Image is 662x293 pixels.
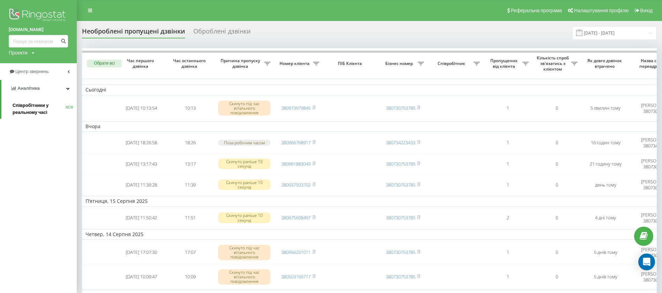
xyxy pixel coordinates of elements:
span: Бізнес номер [382,61,418,66]
img: Ringostat logo [9,7,68,24]
span: Час першого дзвінка [122,58,160,69]
div: Оброблені дзвінки [193,28,251,38]
td: 10:09 [166,265,215,288]
span: Співробітники у реальному часі [13,102,66,116]
td: 18:26 [166,133,215,153]
td: 5 днів тому [581,265,630,288]
a: 380956201011 [281,249,311,255]
a: 380937503702 [281,182,311,188]
td: день тому [581,175,630,195]
button: Обрати всі [87,60,122,67]
td: 0 [532,97,581,120]
td: 10:13 [166,97,215,120]
td: 5 днів тому [581,241,630,264]
td: 1 [483,97,532,120]
a: [DOMAIN_NAME] [9,26,68,33]
span: Вихід [640,8,653,13]
td: 1 [483,133,532,153]
td: 1 [483,154,532,174]
div: Скинуто раніше 10 секунд [218,159,270,169]
td: [DATE] 11:50:42 [117,208,166,228]
div: Скинуто раніше 10 секунд [218,180,270,190]
a: Співробітники у реальному часіNEW [13,99,77,119]
td: [DATE] 11:39:28 [117,175,166,195]
td: 11:39 [166,175,215,195]
span: ПІБ Клієнта [329,61,373,66]
td: 5 хвилин тому [581,97,630,120]
a: 380730753785 [386,161,415,167]
td: [DATE] 17:07:30 [117,241,166,264]
a: 380966768917 [281,139,311,146]
div: Скинуто раніше 10 секунд [218,212,270,223]
div: Скинуто під час вітального повідомлення [218,245,270,260]
td: [DATE] 13:17:43 [117,154,166,174]
td: [DATE] 10:13:54 [117,97,166,120]
span: Центр звернень [15,69,49,74]
div: Скинуто під час вітального повідомлення [218,101,270,116]
td: 0 [532,133,581,153]
a: 380730753785 [386,105,415,111]
span: Аналiтика [17,86,40,91]
span: Час останнього дзвінка [171,58,209,69]
a: 380730753785 [386,214,415,221]
td: 0 [532,241,581,264]
td: 16 годин тому [581,133,630,153]
input: Пошук за номером [9,35,68,47]
div: Скинуто під час вітального повідомлення [218,269,270,285]
span: Реферальна програма [511,8,562,13]
td: 2 [483,208,532,228]
span: Причина пропуску дзвінка [218,58,264,69]
td: 1 [483,175,532,195]
a: 380730753785 [386,249,415,255]
td: 11:51 [166,208,215,228]
td: 0 [532,154,581,174]
td: 0 [532,265,581,288]
span: Пропущених від клієнта [487,58,522,69]
td: [DATE] 10:09:47 [117,265,166,288]
a: Аналiтика [1,80,77,97]
a: 380734223433 [386,139,415,146]
span: Кількість спроб зв'язатись з клієнтом [536,55,571,72]
a: 380675608497 [281,214,311,221]
a: 380961883049 [281,161,311,167]
a: 380973979845 [281,105,311,111]
div: Поза робочим часом [218,140,270,146]
div: Проекти [9,49,28,56]
span: Налаштування профілю [574,8,628,13]
td: 1 [483,241,532,264]
div: Необроблені пропущені дзвінки [82,28,185,38]
td: 0 [532,175,581,195]
td: 4 дні тому [581,208,630,228]
a: 380730753785 [386,273,415,280]
td: 13:17 [166,154,215,174]
span: Номер клієнта [277,61,313,66]
td: 1 [483,265,532,288]
div: Open Intercom Messenger [638,254,655,270]
a: 380503169717 [281,273,311,280]
td: 0 [532,208,581,228]
td: [DATE] 18:26:58 [117,133,166,153]
td: 21 годину тому [581,154,630,174]
td: 17:07 [166,241,215,264]
a: 380730753785 [386,182,415,188]
span: Як довго дзвінок втрачено [587,58,624,69]
span: Співробітник [431,61,474,66]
